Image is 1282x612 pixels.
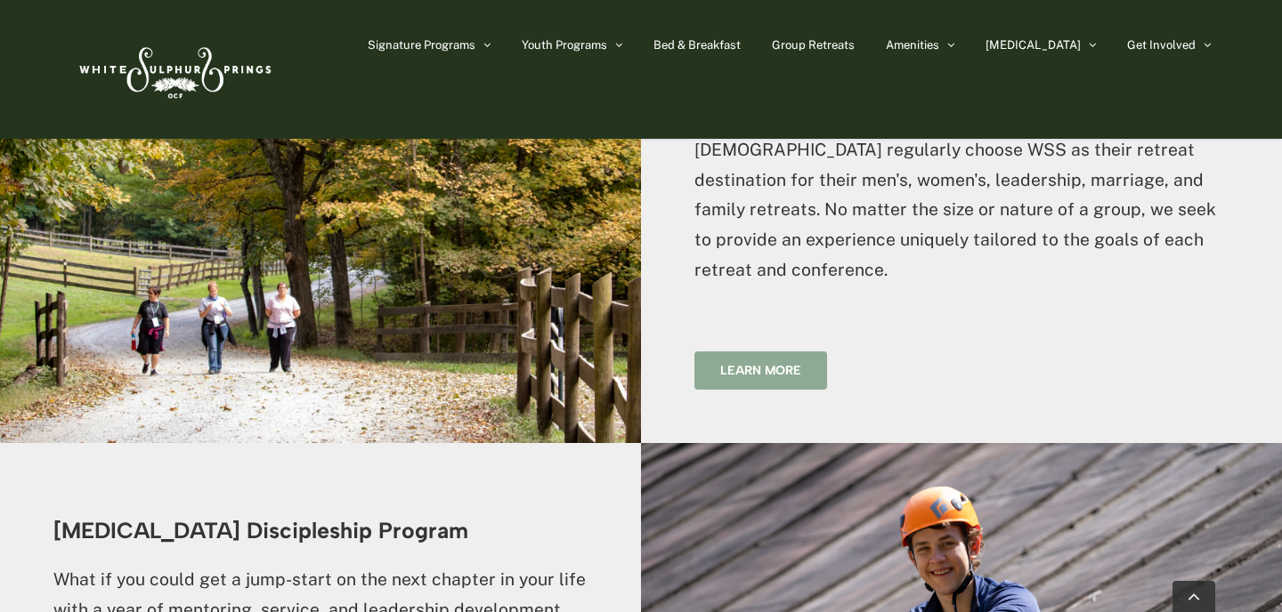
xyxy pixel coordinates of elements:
span: Amenities [886,39,939,51]
span: Youth Programs [522,39,607,51]
span: Get Involved [1127,39,1196,51]
span: [MEDICAL_DATA] [986,39,1081,51]
a: Learn more [694,351,827,390]
span: Signature Programs [368,39,475,51]
h3: [MEDICAL_DATA] Discipleship Program [53,519,588,543]
span: Group Retreats [772,39,855,51]
img: White Sulphur Springs Logo [71,28,276,111]
span: Learn more [720,363,801,378]
span: Bed & Breakfast [653,39,741,51]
